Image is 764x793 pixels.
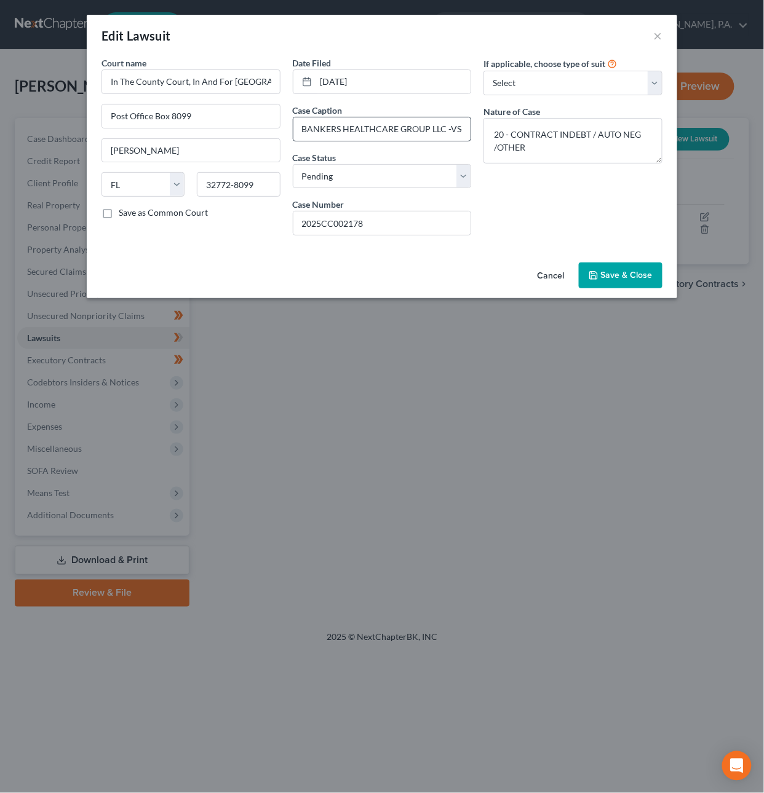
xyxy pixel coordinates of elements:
[101,58,146,68] span: Court name
[127,28,171,43] span: Lawsuit
[293,211,471,235] input: #
[483,57,605,70] label: If applicable, choose type of suit
[601,270,653,280] span: Save & Close
[119,207,208,219] label: Save as Common Court
[101,28,124,43] span: Edit
[293,57,332,69] label: Date Filed
[654,28,663,43] button: ×
[483,105,540,118] label: Nature of Case
[102,139,280,162] input: Enter city...
[722,751,752,781] div: Open Intercom Messenger
[101,69,281,94] input: Search court by name...
[293,104,343,117] label: Case Caption
[197,172,280,197] input: Enter zip...
[579,262,663,288] button: Save & Close
[293,152,336,163] span: Case Status
[316,70,471,93] input: MM/DD/YYYY
[293,117,471,141] input: --
[102,105,280,128] input: Enter address...
[527,264,574,288] button: Cancel
[293,198,344,211] label: Case Number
